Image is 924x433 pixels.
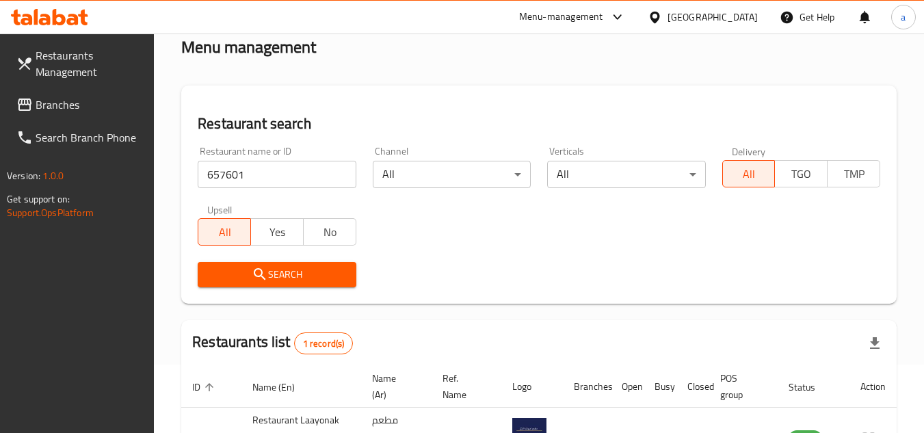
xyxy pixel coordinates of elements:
[833,164,875,184] span: TMP
[676,366,709,408] th: Closed
[192,332,353,354] h2: Restaurants list
[250,218,304,246] button: Yes
[294,332,354,354] div: Total records count
[198,161,356,188] input: Search for restaurant name or ID..
[303,218,356,246] button: No
[780,164,822,184] span: TGO
[732,146,766,156] label: Delivery
[5,121,155,154] a: Search Branch Phone
[309,222,351,242] span: No
[181,36,316,58] h2: Menu management
[774,160,828,187] button: TGO
[728,164,770,184] span: All
[198,114,880,134] h2: Restaurant search
[720,370,761,403] span: POS group
[198,262,356,287] button: Search
[901,10,906,25] span: a
[7,190,70,208] span: Get support on:
[443,370,485,403] span: Ref. Name
[36,47,144,80] span: Restaurants Management
[501,366,563,408] th: Logo
[207,205,233,214] label: Upsell
[192,379,218,395] span: ID
[204,222,246,242] span: All
[256,222,298,242] span: Yes
[36,129,144,146] span: Search Branch Phone
[36,96,144,113] span: Branches
[849,366,897,408] th: Action
[5,39,155,88] a: Restaurants Management
[295,337,353,350] span: 1 record(s)
[668,10,758,25] div: [GEOGRAPHIC_DATA]
[722,160,776,187] button: All
[42,167,64,185] span: 1.0.0
[7,204,94,222] a: Support.OpsPlatform
[827,160,880,187] button: TMP
[789,379,833,395] span: Status
[252,379,313,395] span: Name (En)
[858,327,891,360] div: Export file
[519,9,603,25] div: Menu-management
[209,266,345,283] span: Search
[563,366,611,408] th: Branches
[7,167,40,185] span: Version:
[611,366,644,408] th: Open
[644,366,676,408] th: Busy
[373,161,531,188] div: All
[5,88,155,121] a: Branches
[547,161,705,188] div: All
[198,218,251,246] button: All
[372,370,415,403] span: Name (Ar)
